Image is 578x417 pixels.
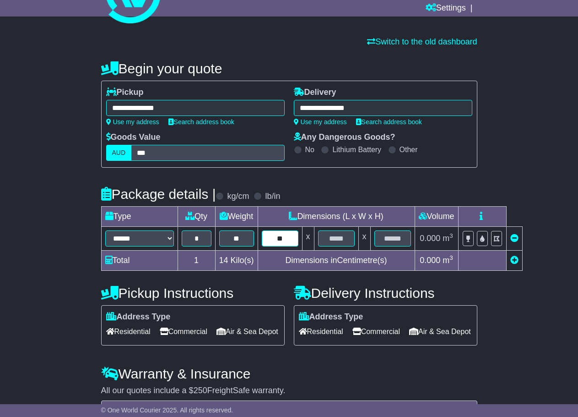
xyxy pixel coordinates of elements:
[299,324,343,339] span: Residential
[420,256,440,265] span: 0.000
[510,256,519,265] a: Add new item
[106,145,132,161] label: AUD
[101,386,477,396] div: All our quotes include a $ FreightSafe warranty.
[294,285,477,301] h4: Delivery Instructions
[101,406,233,414] span: © One World Courier 2025. All rights reserved.
[443,256,453,265] span: m
[400,145,418,154] label: Other
[420,234,440,243] span: 0.000
[294,88,336,98] label: Delivery
[367,37,477,46] a: Switch to the old dashboard
[294,132,395,143] label: Any Dangerous Goods?
[449,254,453,261] sup: 3
[258,207,415,227] td: Dimensions (L x W x H)
[178,207,215,227] td: Qty
[358,227,370,251] td: x
[356,118,422,126] a: Search address book
[265,192,280,202] label: lb/in
[294,118,347,126] a: Use my address
[426,1,466,16] a: Settings
[415,207,458,227] td: Volume
[449,232,453,239] sup: 3
[101,61,477,76] h4: Begin your quote
[106,324,151,339] span: Residential
[219,256,228,265] span: 14
[101,187,216,202] h4: Package details |
[101,251,178,271] td: Total
[258,251,415,271] td: Dimensions in Centimetre(s)
[299,312,363,322] label: Address Type
[305,145,314,154] label: No
[227,192,249,202] label: kg/cm
[106,88,144,98] label: Pickup
[101,285,285,301] h4: Pickup Instructions
[215,207,258,227] td: Weight
[510,234,519,243] a: Remove this item
[160,324,207,339] span: Commercial
[101,207,178,227] td: Type
[168,118,234,126] a: Search address book
[106,312,171,322] label: Address Type
[302,227,314,251] td: x
[443,234,453,243] span: m
[216,324,278,339] span: Air & Sea Depot
[215,251,258,271] td: Kilo(s)
[332,145,381,154] label: Lithium Battery
[101,366,477,381] h4: Warranty & Insurance
[178,251,215,271] td: 1
[106,132,161,143] label: Goods Value
[409,324,471,339] span: Air & Sea Depot
[352,324,400,339] span: Commercial
[106,118,159,126] a: Use my address
[194,386,207,395] span: 250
